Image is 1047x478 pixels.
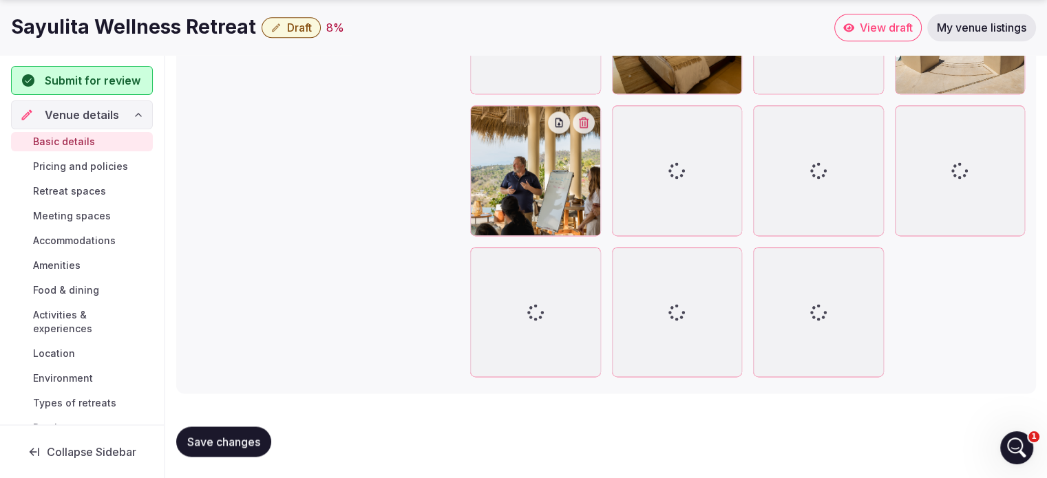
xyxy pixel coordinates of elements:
[45,72,140,89] span: Submit for review
[33,421,82,435] span: Brochures
[187,435,260,448] span: Save changes
[33,184,106,198] span: Retreat spaces
[33,347,75,360] span: Location
[11,206,153,226] a: Meeting spaces
[33,135,95,149] span: Basic details
[33,160,128,173] span: Pricing and policies
[1000,431,1033,464] iframe: Intercom live chat
[33,234,116,248] span: Accommodations
[11,132,153,151] a: Basic details
[937,21,1026,34] span: My venue listings
[927,14,1036,41] a: My venue listings
[11,344,153,363] a: Location
[33,308,147,336] span: Activities & experiences
[11,305,153,338] a: Activities & experiences
[11,231,153,250] a: Accommodations
[176,426,271,457] button: Save changes
[11,393,153,413] a: Types of retreats
[262,17,321,38] button: Draft
[11,281,153,300] a: Food & dining
[33,283,99,297] span: Food & dining
[11,66,153,95] button: Submit for review
[33,259,81,272] span: Amenities
[11,369,153,388] a: Environment
[326,19,344,36] div: 8 %
[11,256,153,275] a: Amenities
[834,14,922,41] a: View draft
[326,19,344,36] button: 8%
[1028,431,1039,442] span: 1
[11,418,153,437] a: Brochures
[45,107,119,123] span: Venue details
[287,21,312,34] span: Draft
[47,445,136,459] span: Collapse Sidebar
[11,182,153,201] a: Retreat spaces
[11,437,153,467] button: Collapse Sidebar
[11,157,153,176] a: Pricing and policies
[470,105,601,236] div: SW_1-71.jpg
[33,371,93,385] span: Environment
[11,14,256,41] h1: Sayulita Wellness Retreat
[33,209,111,223] span: Meeting spaces
[33,396,116,410] span: Types of retreats
[860,21,913,34] span: View draft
